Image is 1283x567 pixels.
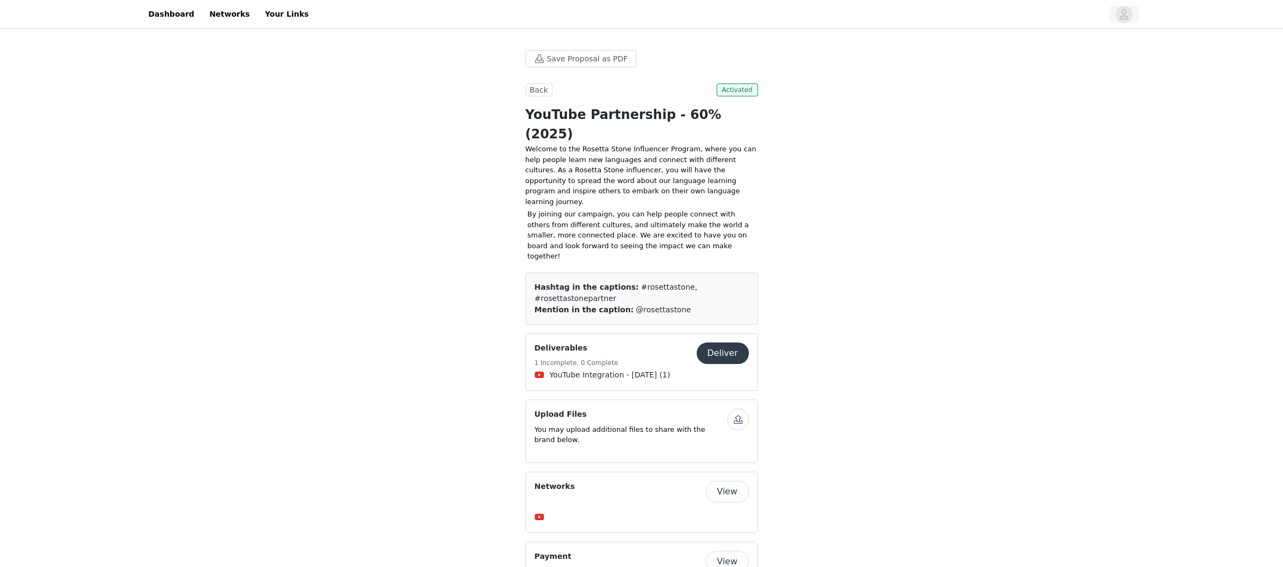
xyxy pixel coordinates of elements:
[525,105,758,144] h1: YouTube Partnership - 60% (2025)
[258,2,316,26] a: Your Links
[717,83,758,96] span: Activated
[706,481,749,502] button: View
[525,50,636,67] button: Save Proposal as PDF
[142,2,201,26] a: Dashboard
[535,283,639,291] span: Hashtag in the captions:
[525,83,552,96] button: Back
[1119,6,1129,23] div: avatar
[203,2,256,26] a: Networks
[525,144,758,207] p: Welcome to the Rosetta Stone Influencer Program, where you can help people learn new languages an...
[550,369,670,381] span: YouTube Integration - [DATE] (1)
[535,342,619,354] h4: Deliverables
[535,305,634,314] span: Mention in the caption:
[525,333,758,391] div: Deliverables
[528,209,756,262] p: By joining our campaign, you can help people connect with others from different cultures, and ult...
[535,481,575,492] h4: Networks
[535,551,572,562] h4: Payment
[535,358,619,368] h5: 1 Incomplete, 0 Complete
[535,409,727,420] h4: Upload Files
[636,305,691,314] span: @rosettastone
[697,342,749,364] button: Deliver
[525,472,758,533] div: Networks
[535,424,727,445] p: You may upload additional files to share with the brand below.
[535,283,698,303] span: #rosettastone, #rosettastonepartner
